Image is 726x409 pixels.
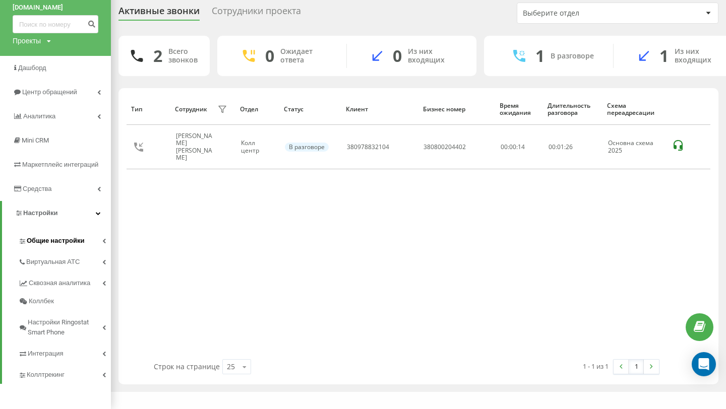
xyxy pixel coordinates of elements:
a: Интеграция [18,342,111,363]
a: Общие настройки [18,229,111,250]
div: 380800204402 [423,144,466,151]
div: Схема переадресации [607,102,661,117]
a: [DOMAIN_NAME] [13,3,98,13]
span: Маркетплейс интеграций [22,161,98,168]
div: Бизнес номер [423,106,491,113]
div: В разговоре [551,52,594,60]
span: Строк на странице [154,362,220,371]
div: 0 [265,46,274,65]
div: 00:00:14 [501,144,537,151]
div: Сотрудники проекта [212,6,301,21]
div: Выберите отдел [523,9,643,18]
span: 00 [549,143,556,151]
span: Интеграция [28,349,64,359]
a: Сквозная аналитика [18,271,111,292]
div: Open Intercom Messenger [692,352,716,376]
div: : : [549,144,573,151]
div: Ожидает ответа [280,47,331,64]
div: Время ожидания [500,102,538,117]
a: Виртуальная АТС [18,250,111,271]
span: Настройки Ringostat Smart Phone [28,317,102,337]
span: 26 [566,143,573,151]
div: Клиент [346,106,413,113]
div: Активные звонки [118,6,200,21]
div: Всего звонков [168,47,198,64]
span: Дашборд [18,64,46,72]
div: В разговоре [285,143,329,152]
a: Коллбек [18,292,111,310]
div: 25 [227,362,235,372]
div: 1 [659,46,669,65]
span: Коллтрекинг [27,370,65,380]
div: Отдел [240,106,274,113]
div: Основна схема 2025 [608,140,661,154]
a: Настройки Ringostat Smart Phone [18,310,111,342]
span: Сквозная аналитика [29,278,90,288]
span: Настройки [23,209,58,217]
span: 01 [557,143,564,151]
span: Общие настройки [27,236,84,246]
div: 0 [393,46,402,65]
div: Тип [131,106,165,113]
div: Сотрудник [175,106,207,113]
div: 2 [153,46,162,65]
div: Колл центр [241,140,274,154]
input: Поиск по номеру [13,15,98,33]
span: Центр обращений [22,88,77,96]
div: [PERSON_NAME] [PERSON_NAME] [176,132,215,162]
span: Аналитика [23,112,55,120]
a: Коллтрекинг [18,363,111,384]
div: 1 - 1 из 1 [583,361,609,371]
a: 1 [629,360,644,374]
div: Проекты [13,36,41,46]
span: Mini CRM [22,137,49,144]
a: Настройки [2,201,111,225]
span: Коллбек [29,296,54,306]
div: 380978832104 [347,144,389,151]
span: Средства [23,185,52,192]
span: Виртуальная АТС [26,257,80,267]
div: 1 [535,46,544,65]
div: Статус [284,106,337,113]
div: Длительность разговора [548,102,597,117]
div: Из них входящих [408,47,461,64]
